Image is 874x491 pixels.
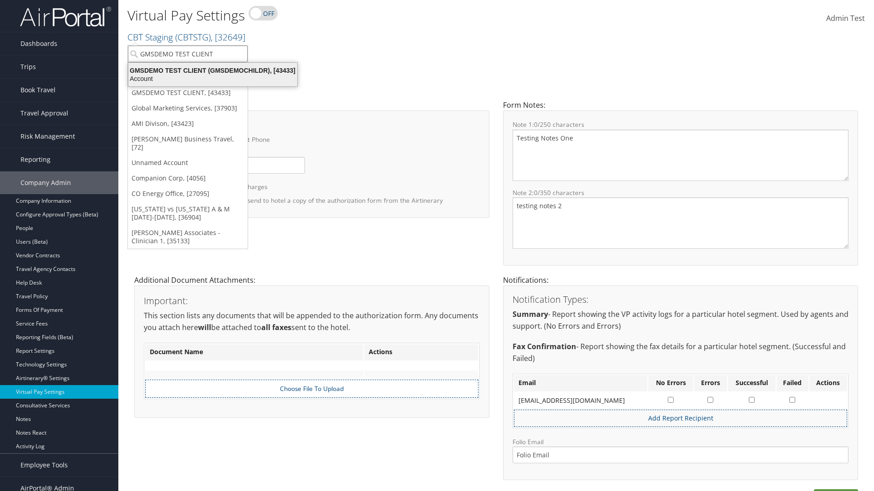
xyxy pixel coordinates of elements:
[127,275,496,427] div: Additional Document Attachments:
[145,344,363,361] th: Document Name
[648,375,693,391] th: No Errors
[513,341,576,351] strong: Fax Confirmation
[20,102,68,125] span: Travel Approval
[128,85,248,100] a: GMSDEMO TEST CLIENT, [43433]
[128,201,248,225] a: [US_STATE] vs [US_STATE] A & M [DATE]-[DATE], [36904]
[534,120,538,129] span: 0
[128,45,248,62] input: Search Accounts
[261,322,291,332] strong: all faxes
[513,341,849,364] p: - Report showing the fax details for a particular hotel segment. (Successful and Failed)
[127,31,245,43] a: CBT Staging
[514,375,647,391] th: Email
[20,6,111,27] img: airportal-logo.png
[128,100,248,116] a: Global Marketing Services, [37903]
[211,31,245,43] span: , [ 32649 ]
[127,6,619,25] h1: Virtual Pay Settings
[496,275,865,489] div: Notifications:
[513,120,849,129] label: Note 1: /250 characters
[513,188,849,197] label: Note 2: /350 characters
[728,375,776,391] th: Successful
[128,116,248,131] a: AMI Divison, [43423]
[128,131,248,155] a: [PERSON_NAME] Business Travel, [72]
[513,197,849,249] textarea: testing notes 2
[20,32,57,55] span: Dashboards
[20,79,56,101] span: Book Travel
[513,295,849,304] h3: Notification Types:
[123,66,303,75] div: GMSDEMO TEST CLIENT (GMSDEMOCHILDR), [43433]
[364,344,478,361] th: Actions
[128,225,248,249] a: [PERSON_NAME] Associates - Clinician 1, [35133]
[168,192,443,209] label: Authorize traveler to fax/resend to hotel a copy of the authorization form from the Airtinerary
[128,186,248,201] a: CO Energy Office, [27095]
[20,148,51,171] span: Reporting
[198,322,211,332] strong: will
[777,375,808,391] th: Failed
[128,155,248,170] a: Unnamed Account
[513,437,849,463] label: Folio Email
[648,414,713,422] a: Add Report Recipient
[809,375,847,391] th: Actions
[20,125,75,148] span: Risk Management
[514,392,647,409] td: [EMAIL_ADDRESS][DOMAIN_NAME]
[694,375,727,391] th: Errors
[513,130,849,181] textarea: Testing Notes One
[826,13,865,23] span: Admin Test
[150,384,473,393] label: Choose File To Upload
[20,55,36,78] span: Trips
[496,100,865,275] div: Form Notes:
[513,309,849,332] p: - Report showing the VP activity logs for a particular hotel segment. Used by agents and support....
[144,296,480,306] h3: Important:
[175,31,211,43] span: ( CBTSTG )
[20,171,71,194] span: Company Admin
[534,188,538,197] span: 0
[513,309,548,319] strong: Summary
[826,5,865,33] a: Admin Test
[127,100,496,226] div: General Settings:
[128,170,248,186] a: Companion Corp, [4056]
[513,446,849,463] input: Folio Email
[123,75,303,83] div: Account
[144,310,480,333] p: This section lists any documents that will be appended to the authorization form. Any documents y...
[20,454,68,476] span: Employee Tools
